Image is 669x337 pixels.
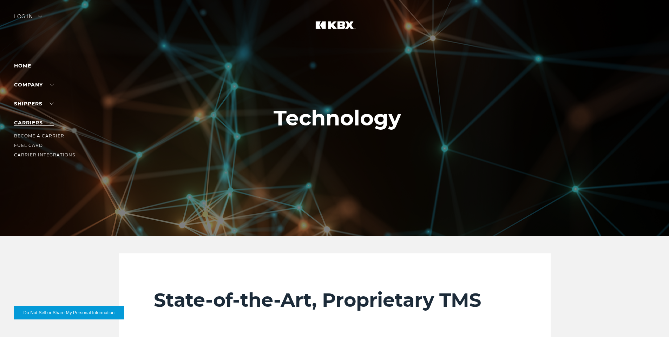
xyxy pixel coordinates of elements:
[38,15,42,18] img: arrow
[14,14,42,24] div: Log in
[308,14,361,45] img: kbx logo
[154,289,516,312] h2: State-of-the-Art, Proprietary TMS
[14,306,124,319] button: Do Not Sell or Share My Personal Information
[14,101,54,107] a: SHIPPERS
[14,143,43,148] a: Fuel Card
[14,152,75,157] a: Carrier Integrations
[14,63,31,69] a: Home
[14,82,54,88] a: Company
[14,133,64,138] a: Become a Carrier
[274,106,401,130] h1: Technology
[14,119,54,126] a: Carriers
